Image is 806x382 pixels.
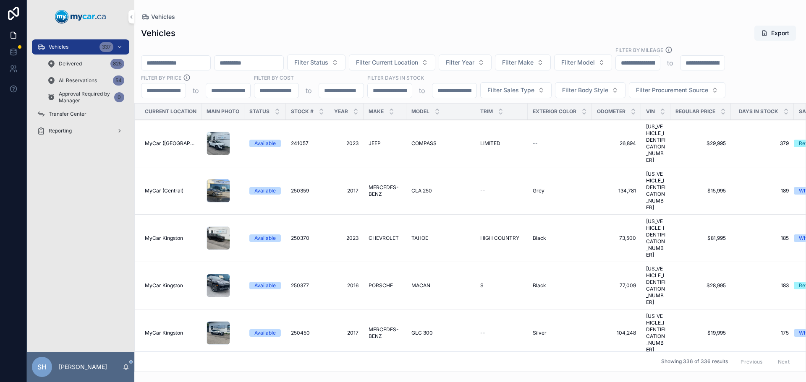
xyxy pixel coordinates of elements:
[207,108,239,115] span: Main Photo
[369,282,401,289] a: PORSCHE
[646,218,665,258] a: [US_VEHICLE_IDENTIFICATION_NUMBER]
[334,282,359,289] a: 2016
[555,82,625,98] button: Select Button
[597,330,636,336] a: 104,248
[480,82,552,98] button: Select Button
[145,282,196,289] a: MyCar Kingston
[349,55,435,70] button: Select Button
[32,123,129,138] a: Reporting
[675,187,726,194] a: $15,995
[254,234,276,242] div: Available
[145,330,183,336] span: MyCar Kingston
[562,86,608,94] span: Filter Body Style
[249,108,270,115] span: Status
[739,108,778,115] span: Days In Stock
[334,330,359,336] span: 2017
[495,55,551,70] button: Select Button
[369,140,401,147] a: JEEP
[334,108,348,115] span: Year
[145,140,196,147] a: MyCar ([GEOGRAPHIC_DATA])
[646,123,665,164] a: [US_VEHICLE_IDENTIFICATION_NUMBER]
[334,235,359,242] a: 2023
[736,282,789,289] a: 183
[736,330,789,336] a: 175
[291,282,309,289] span: 250377
[411,140,470,147] a: COMPASS
[480,282,523,289] a: S
[646,171,665,211] a: [US_VEHICLE_IDENTIFICATION_NUMBER]
[141,74,181,81] label: FILTER BY PRICE
[533,235,546,242] span: Black
[411,140,437,147] span: COMPASS
[145,108,196,115] span: Current Location
[141,13,175,21] a: Vehicles
[369,282,393,289] span: PORSCHE
[411,282,430,289] span: MACAN
[597,140,636,147] a: 26,894
[113,75,124,86] div: 54
[291,140,309,147] span: 241057
[736,235,789,242] a: 185
[597,282,636,289] a: 77,009
[249,140,281,147] a: Available
[646,265,665,306] a: [US_VEHICLE_IDENTIFICATION_NUMBER]
[291,140,324,147] a: 241057
[446,58,474,67] span: Filter Year
[254,74,294,81] label: FILTER BY COST
[480,187,485,194] span: --
[736,140,789,147] span: 379
[249,282,281,289] a: Available
[193,86,199,96] p: to
[49,127,72,134] span: Reporting
[369,140,381,147] span: JEEP
[291,330,310,336] span: 250450
[675,140,726,147] a: $29,995
[369,235,401,242] a: CHEVROLET
[646,313,665,353] a: [US_VEHICLE_IDENTIFICATION_NUMBER]
[480,140,523,147] a: LIMITED
[533,282,587,289] a: Black
[356,58,418,67] span: Filter Current Location
[646,108,655,115] span: VIN
[145,330,196,336] a: MyCar Kingston
[533,330,587,336] a: Silver
[480,330,523,336] a: --
[636,86,708,94] span: Filter Procurement Source
[49,44,68,50] span: Vehicles
[59,77,97,84] span: All Reservations
[597,235,636,242] a: 73,500
[369,326,401,340] a: MERCEDES-BENZ
[291,282,324,289] a: 250377
[369,184,401,197] a: MERCEDES-BENZ
[480,108,493,115] span: Trim
[480,140,500,147] span: LIMITED
[254,282,276,289] div: Available
[533,140,587,147] a: --
[145,235,183,242] span: MyCar Kingston
[254,140,276,147] div: Available
[59,91,111,104] span: Approval Required by Manager
[411,108,429,115] span: Model
[369,108,384,115] span: Make
[411,187,470,194] a: CLA 250
[533,235,587,242] a: Black
[369,235,399,242] span: CHEVROLET
[151,13,175,21] span: Vehicles
[533,330,547,336] span: Silver
[667,58,673,68] p: to
[145,187,196,194] a: MyCar (Central)
[334,187,359,194] a: 2017
[411,235,428,242] span: TAHOE
[597,187,636,194] a: 134,781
